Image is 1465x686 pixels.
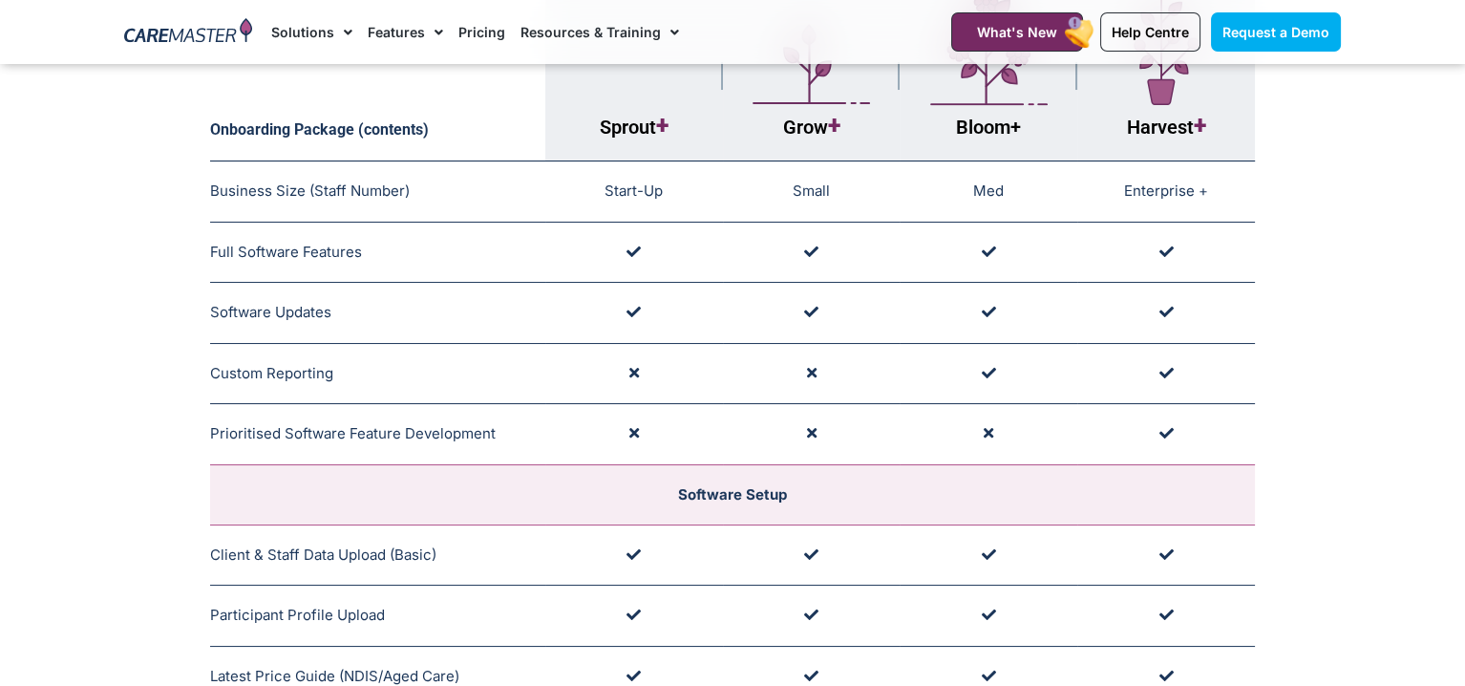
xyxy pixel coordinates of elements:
[956,116,1021,139] span: Bloom
[900,161,1077,223] td: Med
[1010,116,1021,139] span: +
[1112,24,1189,40] span: Help Centre
[977,24,1057,40] span: What's New
[210,182,410,200] span: Business Size (Staff Number)
[124,18,253,47] img: CareMaster Logo
[545,161,723,223] td: Start-Up
[210,586,545,647] td: Participant Profile Upload
[1211,12,1341,52] a: Request a Demo
[1100,12,1200,52] a: Help Centre
[753,24,870,105] img: Layer_1-5.svg
[1222,24,1329,40] span: Request a Demo
[656,112,669,139] span: +
[783,116,840,139] span: Grow
[828,112,840,139] span: +
[1127,116,1206,139] span: Harvest
[210,525,545,586] td: Client & Staff Data Upload (Basic)
[600,116,669,139] span: Sprout
[210,343,545,404] td: Custom Reporting
[210,404,545,465] td: Prioritised Software Feature Development
[1077,161,1255,223] td: Enterprise +
[210,243,362,261] span: Full Software Features
[210,283,545,344] td: Software Updates
[678,485,787,504] span: Software Setup
[1194,112,1206,139] span: +
[951,12,1083,52] a: What's New
[723,161,901,223] td: Small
